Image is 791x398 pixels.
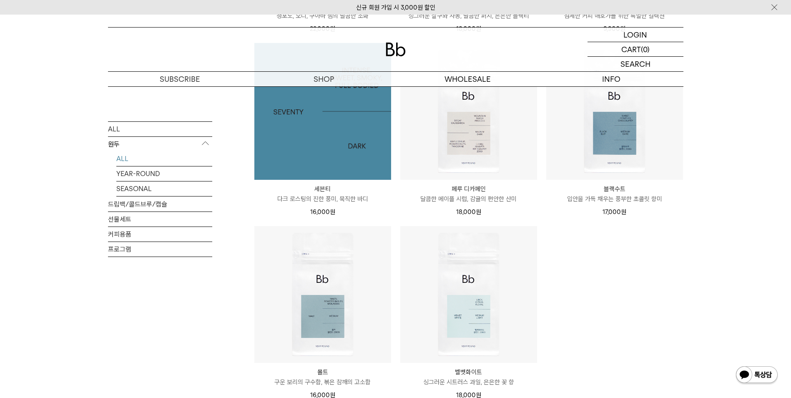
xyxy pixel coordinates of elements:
[108,227,212,241] a: 커피용품
[546,194,683,204] p: 입안을 가득 채우는 풍부한 초콜릿 향미
[476,208,481,216] span: 원
[400,43,537,180] img: 페루 디카페인
[330,208,335,216] span: 원
[356,4,435,11] a: 신규 회원 가입 시 3,000원 할인
[623,28,647,42] p: LOGIN
[400,367,537,387] a: 벨벳화이트 싱그러운 시트러스 과일, 은은한 꽃 향
[108,72,252,86] a: SUBSCRIBE
[254,367,391,387] a: 몰트 구운 보리의 구수함, 볶은 참깨의 고소함
[641,42,650,56] p: (0)
[546,184,683,194] p: 블랙수트
[386,43,406,56] img: 로고
[400,184,537,204] a: 페루 디카페인 달콤한 메이플 시럽, 감귤의 편안한 산미
[254,226,391,363] img: 몰트
[254,367,391,377] p: 몰트
[108,121,212,136] a: ALL
[254,43,391,180] a: 세븐티
[108,196,212,211] a: 드립백/콜드브루/캡슐
[400,367,537,377] p: 벨벳화이트
[254,43,391,180] img: 1000000256_add2_011.jpg
[254,377,391,387] p: 구운 보리의 구수함, 볶은 참깨의 고소함
[116,151,212,166] a: ALL
[254,184,391,194] p: 세븐티
[108,212,212,226] a: 선물세트
[735,365,778,385] img: 카카오톡 채널 1:1 채팅 버튼
[252,72,396,86] a: SHOP
[116,181,212,196] a: SEASONAL
[310,208,335,216] span: 16,000
[254,194,391,204] p: 다크 로스팅의 진한 풍미, 묵직한 바디
[588,28,683,42] a: LOGIN
[546,43,683,180] img: 블랙수트
[396,72,540,86] p: WHOLESALE
[588,42,683,57] a: CART (0)
[400,226,537,363] img: 벨벳화이트
[400,377,537,387] p: 싱그러운 시트러스 과일, 은은한 꽃 향
[620,57,650,71] p: SEARCH
[108,242,212,256] a: 프로그램
[546,184,683,204] a: 블랙수트 입안을 가득 채우는 풍부한 초콜릿 향미
[116,166,212,181] a: YEAR-ROUND
[254,184,391,204] a: 세븐티 다크 로스팅의 진한 풍미, 묵직한 바디
[603,208,626,216] span: 17,000
[456,208,481,216] span: 18,000
[621,42,641,56] p: CART
[108,136,212,151] p: 원두
[621,208,626,216] span: 원
[400,194,537,204] p: 달콤한 메이플 시럽, 감귤의 편안한 산미
[540,72,683,86] p: INFO
[400,184,537,194] p: 페루 디카페인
